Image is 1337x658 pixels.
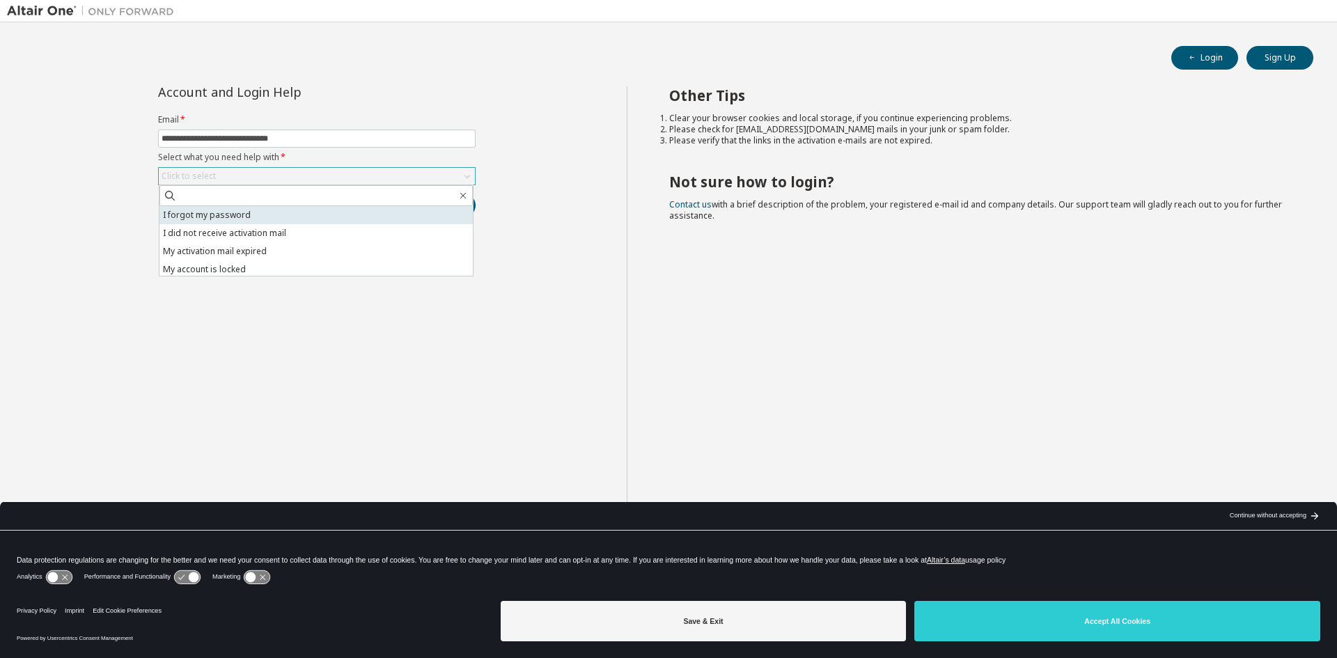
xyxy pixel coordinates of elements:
[669,173,1289,191] h2: Not sure how to login?
[669,86,1289,104] h2: Other Tips
[162,171,216,182] div: Click to select
[669,198,712,210] a: Contact us
[669,135,1289,146] li: Please verify that the links in the activation e-mails are not expired.
[159,168,475,185] div: Click to select
[669,113,1289,124] li: Clear your browser cookies and local storage, if you continue experiencing problems.
[7,4,181,18] img: Altair One
[158,86,412,97] div: Account and Login Help
[1246,46,1313,70] button: Sign Up
[669,124,1289,135] li: Please check for [EMAIL_ADDRESS][DOMAIN_NAME] mails in your junk or spam folder.
[158,114,476,125] label: Email
[158,152,476,163] label: Select what you need help with
[159,206,473,224] li: I forgot my password
[1171,46,1238,70] button: Login
[669,198,1282,221] span: with a brief description of the problem, your registered e-mail id and company details. Our suppo...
